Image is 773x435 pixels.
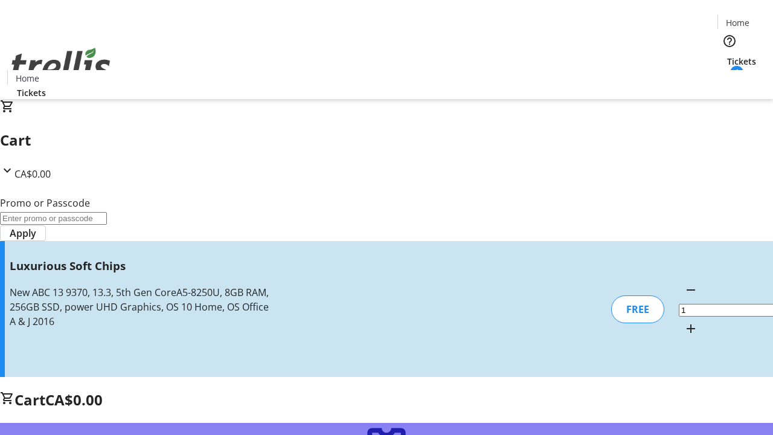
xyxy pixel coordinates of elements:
a: Home [8,72,47,85]
button: Increment by one [679,317,703,341]
span: Apply [10,226,36,240]
button: Decrement by one [679,278,703,302]
span: Tickets [17,86,46,99]
div: FREE [611,295,664,323]
button: Cart [717,68,742,92]
span: Home [16,72,39,85]
h3: Luxurious Soft Chips [10,257,274,274]
button: Help [717,29,742,53]
span: Home [726,16,749,29]
a: Tickets [717,55,766,68]
div: New ABC 13 9370, 13.3, 5th Gen CoreA5-8250U, 8GB RAM, 256GB SSD, power UHD Graphics, OS 10 Home, ... [10,285,274,329]
img: Orient E2E Organization 8NyJA878am's Logo [7,34,115,95]
a: Tickets [7,86,56,99]
a: Home [718,16,757,29]
span: CA$0.00 [14,167,51,181]
span: Tickets [727,55,756,68]
span: CA$0.00 [45,390,103,410]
